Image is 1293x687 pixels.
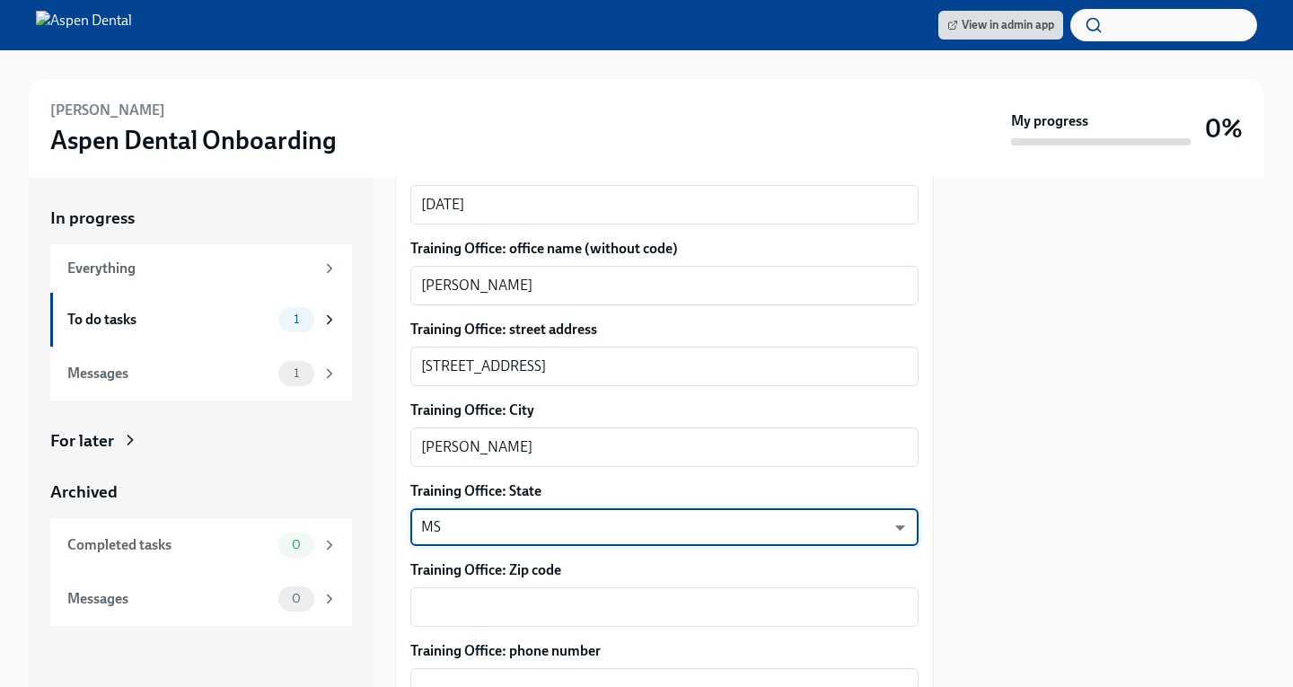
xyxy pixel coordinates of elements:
span: 1 [283,313,310,326]
a: For later [50,429,352,453]
h3: Aspen Dental Onboarding [50,124,337,156]
div: Everything [67,259,314,278]
a: Messages0 [50,572,352,626]
div: Messages [67,364,271,383]
div: To do tasks [67,310,271,330]
a: Completed tasks0 [50,518,352,572]
div: For later [50,429,114,453]
label: Training Office: City [410,401,919,420]
a: Everything [50,244,352,293]
a: To do tasks1 [50,293,352,347]
h6: [PERSON_NAME] [50,101,165,120]
img: Aspen Dental [36,11,132,40]
label: Training Office: State [410,481,919,501]
span: 0 [281,592,312,605]
strong: My progress [1011,111,1088,131]
label: Training Office: Zip code [410,560,919,580]
span: View in admin app [947,16,1054,34]
a: Archived [50,480,352,504]
a: In progress [50,207,352,230]
a: View in admin app [938,11,1063,40]
a: Messages1 [50,347,352,401]
label: Training Office: street address [410,320,919,339]
textarea: [DATE] [421,194,908,216]
div: MS [410,508,919,546]
label: Training Office: office name (without code) [410,239,919,259]
textarea: [PERSON_NAME] [421,275,908,296]
textarea: [PERSON_NAME] [421,436,908,458]
span: 0 [281,538,312,551]
label: Training Office: phone number [410,641,919,661]
div: Messages [67,589,271,609]
textarea: [STREET_ADDRESS] [421,356,908,377]
h3: 0% [1205,112,1243,145]
span: 1 [283,366,310,380]
div: Completed tasks [67,535,271,555]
